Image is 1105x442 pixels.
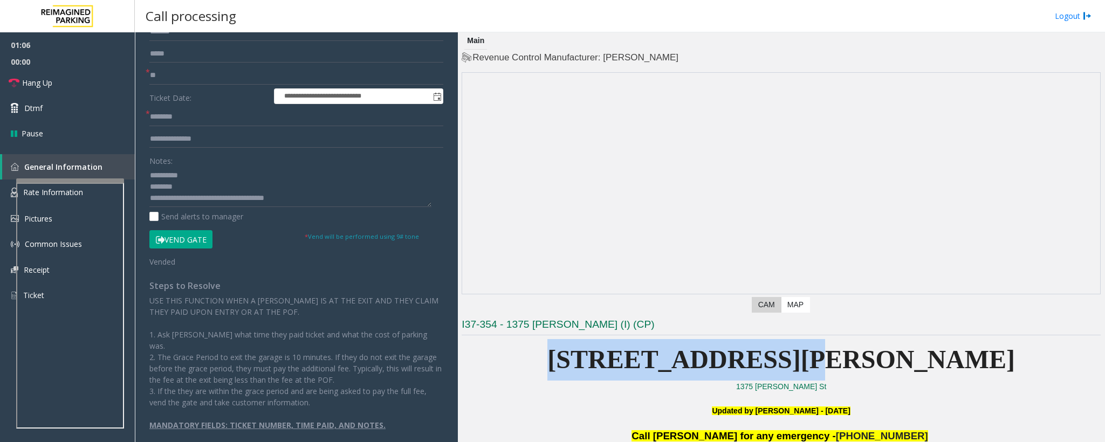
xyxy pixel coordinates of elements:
[1055,10,1092,22] a: Logout
[781,297,810,313] label: Map
[149,151,173,167] label: Notes:
[22,77,52,88] span: Hang Up
[462,51,1101,64] h4: Revenue Control Manufacturer: [PERSON_NAME]
[24,102,43,114] span: Dtmf
[712,406,850,415] font: Updated by [PERSON_NAME] - [DATE]
[431,89,443,104] span: Toggle popup
[547,345,1015,374] span: [STREET_ADDRESS][PERSON_NAME]
[140,3,242,29] h3: Call processing
[464,32,487,50] div: Main
[1083,10,1092,22] img: logout
[836,430,928,441] span: [PHONE_NUMBER]
[11,291,18,300] img: 'icon'
[149,230,212,248] button: Vend Gate
[149,295,443,408] p: USE THIS FUNCTION WHEN A [PERSON_NAME] IS AT THE EXIT AND THEY CLAIM THEY PAID UPON ENTRY OR AT T...
[149,257,175,267] span: Vended
[147,88,271,105] label: Ticket Date:
[11,163,19,171] img: 'icon'
[11,266,18,273] img: 'icon'
[149,420,386,430] u: MANDATORY FIELDS: TICKET NUMBER, TIME PAID, AND NOTES.
[462,317,1101,335] h3: I37-354 - 1375 [PERSON_NAME] (I) (CP)
[632,430,835,441] span: Call [PERSON_NAME] for any emergency -
[149,211,243,222] label: Send alerts to manager
[11,240,19,248] img: 'icon'
[24,162,102,172] span: General Information
[11,215,19,222] img: 'icon'
[149,281,443,291] h4: Steps to Resolve
[11,188,18,197] img: 'icon'
[2,154,135,179] a: General Information
[22,128,43,139] span: Pause
[752,297,781,313] label: CAM
[305,232,419,240] small: Vend will be performed using 9# tone
[736,382,826,391] a: 1375 [PERSON_NAME] St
